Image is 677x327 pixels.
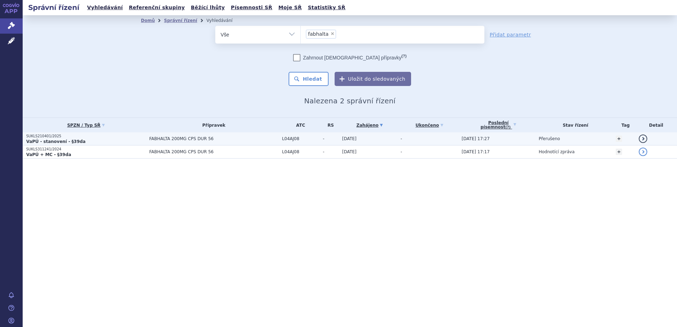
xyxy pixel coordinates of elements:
th: RS [319,118,339,132]
a: Statistiky SŘ [306,3,347,12]
li: Vyhledávání [206,15,242,26]
span: [DATE] 17:17 [462,149,490,154]
span: fabhalta [308,31,329,36]
a: Přidat parametr [490,31,531,38]
span: FABHALTA 200MG CPS DUR 56 [149,136,278,141]
a: Referenční skupiny [127,3,187,12]
a: Správní řízení [164,18,197,23]
a: Běžící lhůty [189,3,227,12]
p: SUKLS210401/2025 [26,134,146,139]
a: Ukončeno [400,120,458,130]
a: Vyhledávání [85,3,125,12]
span: FABHALTA 200MG CPS DUR 56 [149,149,278,154]
button: Uložit do sledovaných [335,72,411,86]
span: Hodnotící zpráva [539,149,574,154]
abbr: (?) [505,125,511,130]
span: L04AJ08 [282,136,319,141]
span: L04AJ08 [282,149,319,154]
span: - [400,149,402,154]
strong: VaPÚ + MC - §39da [26,152,71,157]
a: detail [639,148,647,156]
a: + [616,136,622,142]
th: Stav řízení [535,118,612,132]
th: Přípravek [146,118,278,132]
span: [DATE] 17:27 [462,136,490,141]
th: ATC [278,118,319,132]
strong: VaPÚ - stanovení - §39da [26,139,86,144]
a: Poslednípísemnost(?) [462,118,535,132]
span: Přerušeno [539,136,560,141]
button: Hledat [289,72,329,86]
span: [DATE] [342,149,357,154]
a: detail [639,134,647,143]
input: fabhalta [338,29,342,38]
span: [DATE] [342,136,357,141]
th: Tag [612,118,635,132]
th: Detail [635,118,677,132]
p: SUKLS311241/2024 [26,147,146,152]
a: Písemnosti SŘ [229,3,274,12]
a: Zahájeno [342,120,397,130]
h2: Správní řízení [23,2,85,12]
a: Moje SŘ [276,3,304,12]
a: + [616,149,622,155]
a: SPZN / Typ SŘ [26,120,146,130]
span: - [323,149,339,154]
span: Nalezena 2 správní řízení [304,97,396,105]
span: × [330,31,335,36]
label: Zahrnout [DEMOGRAPHIC_DATA] přípravky [293,54,406,61]
a: Domů [141,18,155,23]
abbr: (?) [402,54,406,58]
span: - [400,136,402,141]
span: - [323,136,339,141]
